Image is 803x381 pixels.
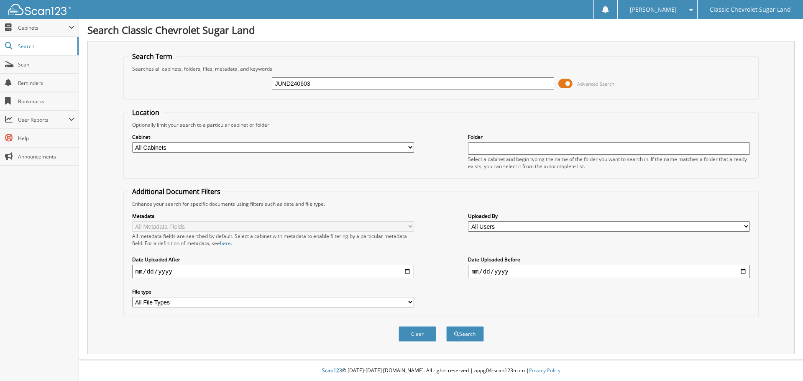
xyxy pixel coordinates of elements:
[18,43,73,50] span: Search
[710,7,791,12] span: Classic Chevrolet Sugar Land
[18,116,69,123] span: User Reports
[468,212,750,220] label: Uploaded By
[761,341,803,381] iframe: Chat Widget
[132,133,414,141] label: Cabinet
[132,288,414,295] label: File type
[132,212,414,220] label: Metadata
[18,24,69,31] span: Cabinets
[468,265,750,278] input: end
[128,121,754,128] div: Optionally limit your search to a particular cabinet or folder
[128,200,754,207] div: Enhance your search for specific documents using filters such as date and file type.
[128,65,754,72] div: Searches all cabinets, folders, files, metadata, and keywords
[220,240,231,247] a: here
[529,367,560,374] a: Privacy Policy
[399,326,436,342] button: Clear
[132,233,414,247] div: All metadata fields are searched by default. Select a cabinet with metadata to enable filtering b...
[18,153,74,160] span: Announcements
[18,61,74,68] span: Scan
[132,265,414,278] input: start
[468,156,750,170] div: Select a cabinet and begin typing the name of the folder you want to search in. If the name match...
[128,187,225,196] legend: Additional Document Filters
[132,256,414,263] label: Date Uploaded After
[79,361,803,381] div: © [DATE]-[DATE] [DOMAIN_NAME]. All rights reserved | appg04-scan123-com |
[577,81,614,87] span: Advanced Search
[468,256,750,263] label: Date Uploaded Before
[8,4,71,15] img: scan123-logo-white.svg
[87,23,795,37] h1: Search Classic Chevrolet Sugar Land
[128,108,164,117] legend: Location
[468,133,750,141] label: Folder
[18,135,74,142] span: Help
[446,326,484,342] button: Search
[630,7,677,12] span: [PERSON_NAME]
[18,98,74,105] span: Bookmarks
[18,79,74,87] span: Reminders
[128,52,176,61] legend: Search Term
[322,367,342,374] span: Scan123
